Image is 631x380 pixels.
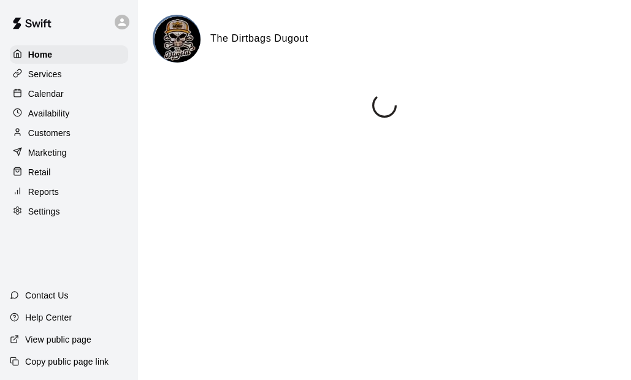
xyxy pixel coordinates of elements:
a: Availability [10,104,128,123]
a: Services [10,65,128,83]
a: Retail [10,163,128,181]
p: Customers [28,127,71,139]
p: View public page [25,333,91,346]
p: Calendar [28,88,64,100]
p: Availability [28,107,70,120]
p: Services [28,68,62,80]
a: Marketing [10,143,128,162]
p: Help Center [25,311,72,324]
p: Copy public page link [25,355,109,368]
a: Calendar [10,85,128,103]
h6: The Dirtbags Dugout [210,31,308,47]
p: Contact Us [25,289,69,302]
a: Home [10,45,128,64]
a: Reports [10,183,128,201]
p: Retail [28,166,51,178]
p: Home [28,48,53,61]
img: The Dirtbags Dugout logo [155,17,201,63]
a: Settings [10,202,128,221]
p: Settings [28,205,60,218]
a: Customers [10,124,128,142]
p: Marketing [28,146,67,159]
p: Reports [28,186,59,198]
